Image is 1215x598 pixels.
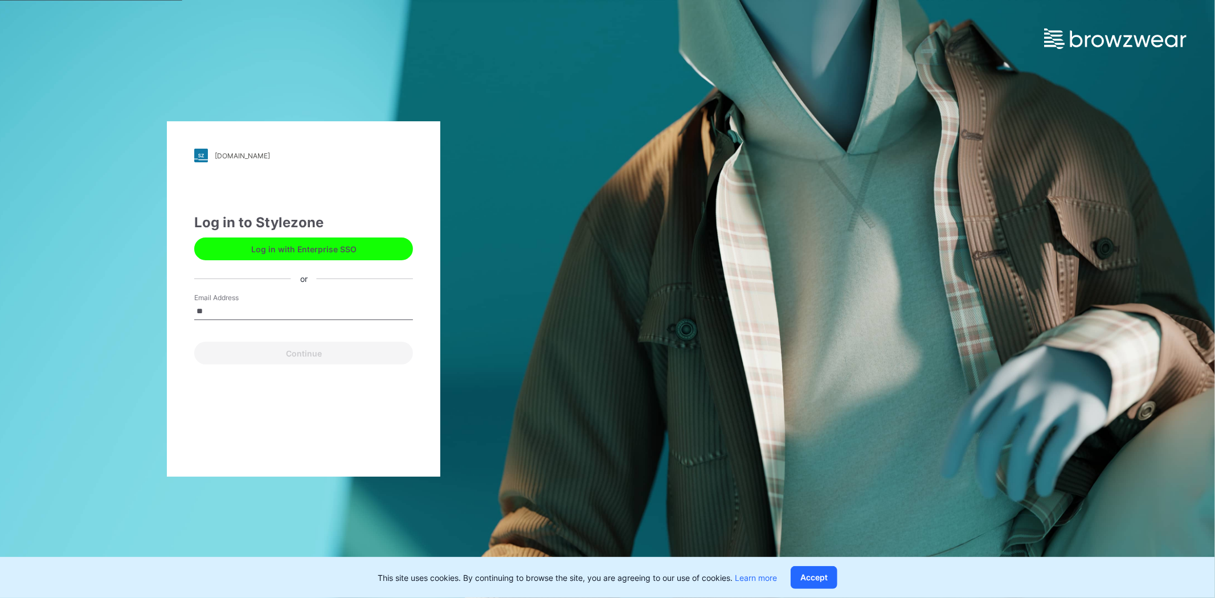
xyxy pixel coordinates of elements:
[194,212,413,233] div: Log in to Stylezone
[378,572,777,584] p: This site uses cookies. By continuing to browse the site, you are agreeing to our use of cookies.
[791,566,837,589] button: Accept
[291,273,317,285] div: or
[735,573,777,583] a: Learn more
[215,151,270,160] div: [DOMAIN_NAME]
[194,149,413,162] a: [DOMAIN_NAME]
[194,237,413,260] button: Log in with Enterprise SSO
[194,293,274,303] label: Email Address
[194,149,208,162] img: stylezone-logo.562084cfcfab977791bfbf7441f1a819.svg
[1044,28,1187,49] img: browzwear-logo.e42bd6dac1945053ebaf764b6aa21510.svg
